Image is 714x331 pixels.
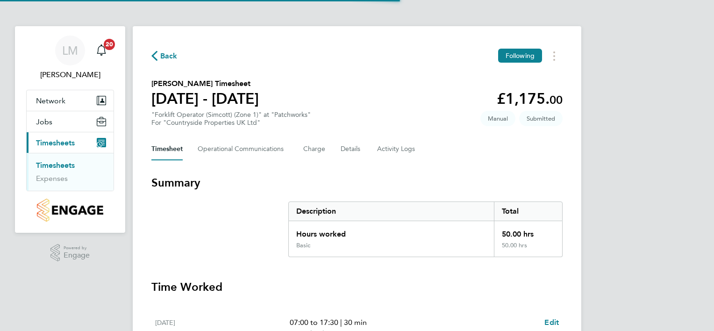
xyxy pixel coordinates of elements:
h2: [PERSON_NAME] Timesheet [151,78,259,89]
app-decimal: £1,175. [497,90,563,108]
span: Following [506,51,535,60]
div: For "Countryside Properties UK Ltd" [151,119,311,127]
button: Back [151,50,178,62]
span: Engage [64,252,90,259]
button: Network [27,90,114,111]
span: Jobs [36,117,52,126]
h1: [DATE] - [DATE] [151,89,259,108]
button: Following [498,49,542,63]
div: Timesheets [27,153,114,191]
span: Timesheets [36,138,75,147]
span: Network [36,96,65,105]
span: 30 min [344,318,367,327]
div: 50.00 hrs [494,242,562,257]
span: 00 [550,93,563,107]
div: "Forklift Operator (Simcott) (Zone 1)" at "Patchworks" [151,111,311,127]
a: Go to home page [26,199,114,222]
span: 07:00 to 17:30 [290,318,338,327]
button: Timesheets Menu [546,49,563,63]
div: 50.00 hrs [494,221,562,242]
button: Activity Logs [377,138,416,160]
button: Timesheets [27,132,114,153]
a: Edit [544,317,559,328]
div: Hours worked [289,221,494,242]
span: Edit [544,318,559,327]
a: Powered byEngage [50,244,90,262]
a: 20 [92,36,111,65]
a: LM[PERSON_NAME] [26,36,114,80]
button: Timesheet [151,138,183,160]
div: Basic [296,242,310,249]
span: Powered by [64,244,90,252]
div: Total [494,202,562,221]
h3: Summary [151,175,563,190]
div: Description [289,202,494,221]
img: countryside-properties-logo-retina.png [37,199,103,222]
button: Charge [303,138,326,160]
a: Timesheets [36,161,75,170]
a: Expenses [36,174,68,183]
span: Linsey McGovern [26,69,114,80]
span: | [340,318,342,327]
span: This timesheet is Submitted. [519,111,563,126]
span: 20 [104,39,115,50]
h3: Time Worked [151,280,563,295]
button: Details [341,138,362,160]
button: Jobs [27,111,114,132]
span: Back [160,50,178,62]
nav: Main navigation [15,26,125,233]
button: Operational Communications [198,138,288,160]
div: Summary [288,201,563,257]
span: LM [62,44,78,57]
span: This timesheet was manually created. [480,111,515,126]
